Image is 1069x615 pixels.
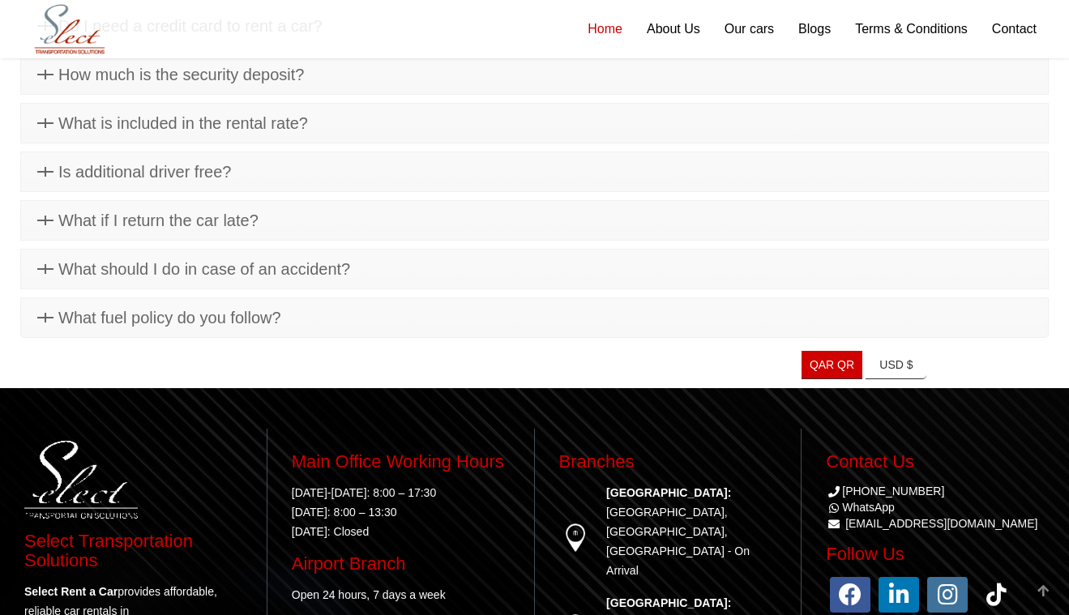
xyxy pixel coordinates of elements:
a: QAR QR [802,351,862,379]
a: What if I return the car late? [21,201,1048,240]
a: USD $ [866,351,926,379]
p: Open 24 hours, 7 days a week [292,585,510,604]
a: Is additional driver free? [21,152,1048,191]
span: What is included in the rental rate? [58,114,308,132]
strong: [GEOGRAPHIC_DATA]: [606,596,731,609]
span: What should I do in case of an accident? [58,260,350,278]
a: How much is the security deposit? [21,55,1048,94]
span: What if I return the car late? [58,211,259,229]
strong: [GEOGRAPHIC_DATA]: [606,486,731,499]
a: [EMAIL_ADDRESS][DOMAIN_NAME] [845,517,1037,530]
a: What fuel policy do you follow? [21,298,1048,337]
h3: Airport Branch [292,554,510,574]
a: [GEOGRAPHIC_DATA], [GEOGRAPHIC_DATA], [GEOGRAPHIC_DATA] - On Arrival [606,506,750,577]
h3: Select Transportation Solutions [24,532,242,570]
h3: Branches [559,452,777,472]
h3: Follow Us [826,545,1045,564]
span: What fuel policy do you follow? [58,309,281,327]
p: [DATE]-[DATE]: 8:00 – 17:30 [DATE]: 8:00 – 13:30 [DATE]: Closed [292,483,510,541]
strong: Select Rent a Car [24,585,118,598]
img: Select Rent a Car [24,2,115,58]
a: What is included in the rental rate? [21,104,1048,143]
a: What should I do in case of an accident? [21,250,1048,288]
div: Go to top [1025,574,1061,607]
span: How much is the security deposit? [58,66,304,83]
h3: Main Office Working Hours [292,452,510,472]
span: Is additional driver free? [58,163,231,181]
